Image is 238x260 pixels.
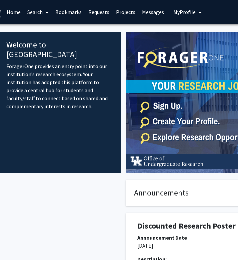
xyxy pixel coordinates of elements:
p: ForagerOne provides an entry point into our institution’s research ecosystem. Your institution ha... [6,62,113,110]
h4: Welcome to [GEOGRAPHIC_DATA] [6,40,113,59]
span: My Profile [173,9,196,15]
a: Bookmarks [52,0,85,24]
a: Home [3,0,24,24]
a: Projects [113,0,139,24]
a: Messages [139,0,167,24]
a: Search [24,0,52,24]
a: Requests [85,0,113,24]
iframe: Chat [5,230,28,255]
